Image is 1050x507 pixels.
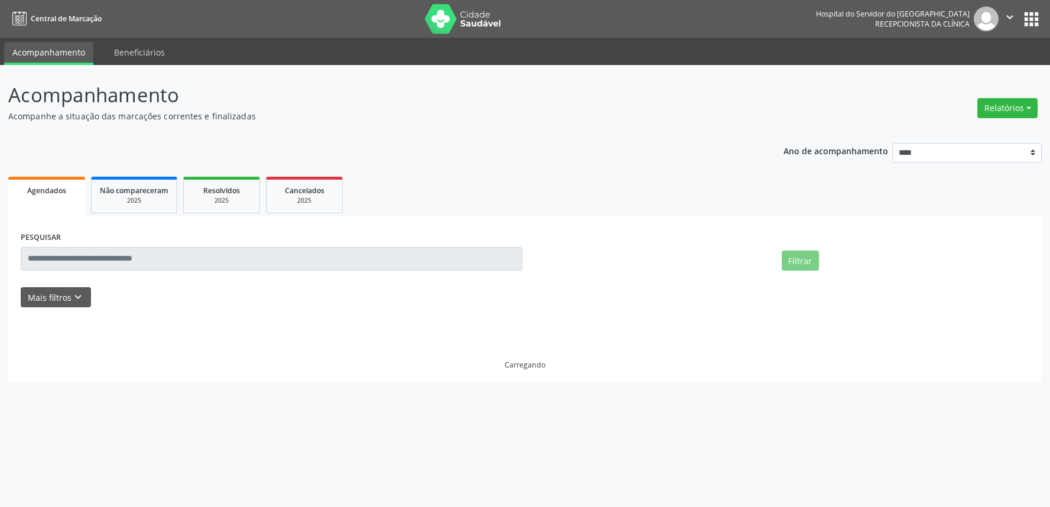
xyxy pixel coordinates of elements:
span: Central de Marcação [31,14,102,24]
div: 2025 [100,196,168,205]
p: Ano de acompanhamento [784,143,888,158]
span: Cancelados [285,186,324,196]
p: Acompanhe a situação das marcações correntes e finalizadas [8,110,732,122]
img: img [974,6,999,31]
div: Hospital do Servidor do [GEOGRAPHIC_DATA] [816,9,970,19]
a: Central de Marcação [8,9,102,28]
span: Agendados [27,186,66,196]
i: keyboard_arrow_down [71,291,84,304]
button: Mais filtroskeyboard_arrow_down [21,287,91,308]
div: 2025 [275,196,334,205]
button:  [999,6,1021,31]
p: Acompanhamento [8,80,732,110]
div: Carregando [505,360,545,370]
span: Resolvidos [203,186,240,196]
button: Filtrar [782,251,819,271]
span: Não compareceram [100,186,168,196]
span: Recepcionista da clínica [875,19,970,29]
a: Acompanhamento [4,42,93,65]
div: 2025 [192,196,251,205]
button: Relatórios [977,98,1038,118]
i:  [1003,11,1016,24]
button: apps [1021,9,1042,30]
label: PESQUISAR [21,229,61,247]
a: Beneficiários [106,42,173,63]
